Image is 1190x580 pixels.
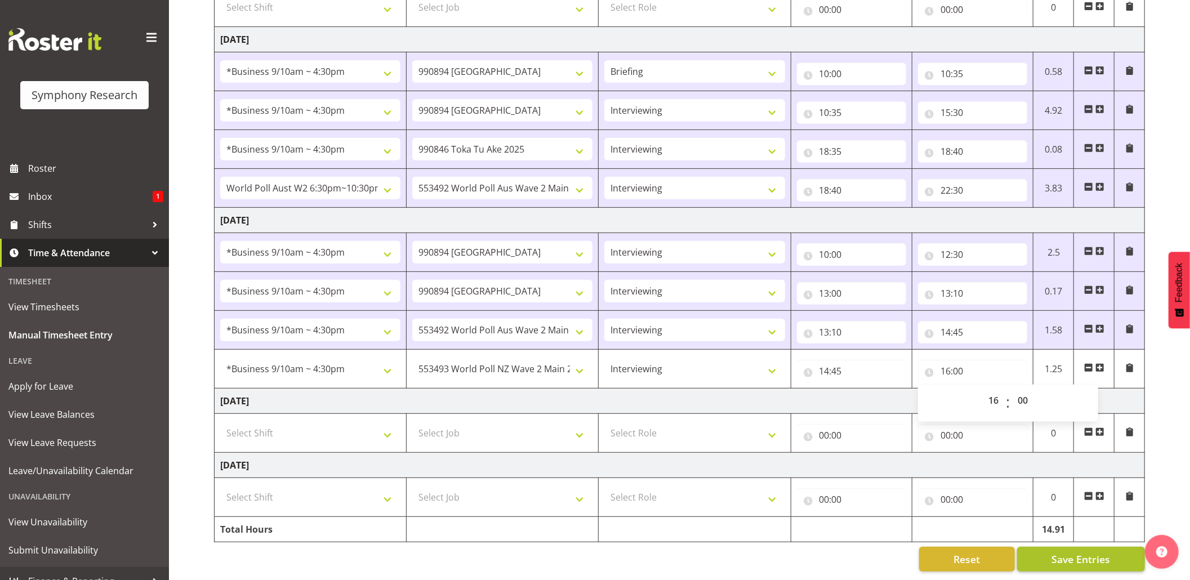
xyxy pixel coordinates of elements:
input: Click to select... [918,63,1027,85]
a: Manual Timesheet Entry [3,321,166,349]
input: Click to select... [797,360,906,382]
span: Reset [953,552,980,566]
div: Timesheet [3,270,166,293]
td: 1.58 [1033,311,1074,350]
a: View Timesheets [3,293,166,321]
td: 0.17 [1033,272,1074,311]
a: View Unavailability [3,508,166,536]
input: Click to select... [918,243,1027,266]
input: Click to select... [797,321,906,343]
input: Click to select... [918,282,1027,305]
input: Click to select... [797,488,906,511]
span: Time & Attendance [28,244,146,261]
span: Save Entries [1051,552,1110,566]
a: View Leave Balances [3,400,166,429]
td: 0.08 [1033,130,1074,169]
input: Click to select... [918,424,1027,447]
input: Click to select... [918,101,1027,124]
input: Click to select... [797,101,906,124]
span: View Leave Balances [8,406,161,423]
td: 0 [1033,414,1074,453]
td: [DATE] [215,389,1145,414]
a: Submit Unavailability [3,536,166,564]
span: Shifts [28,216,146,233]
td: 2.5 [1033,233,1074,272]
td: 14.91 [1033,517,1074,542]
span: Apply for Leave [8,378,161,395]
input: Click to select... [797,63,906,85]
input: Click to select... [918,179,1027,202]
button: Save Entries [1017,547,1145,572]
span: View Timesheets [8,298,161,315]
span: View Unavailability [8,514,161,530]
span: Roster [28,160,163,177]
button: Reset [919,547,1015,572]
input: Click to select... [918,360,1027,382]
td: 3.83 [1033,169,1074,208]
a: View Leave Requests [3,429,166,457]
span: : [1006,389,1010,417]
span: Leave/Unavailability Calendar [8,462,161,479]
input: Click to select... [918,321,1027,343]
input: Click to select... [797,140,906,163]
span: Manual Timesheet Entry [8,327,161,343]
div: Leave [3,349,166,372]
button: Feedback - Show survey [1169,252,1190,328]
input: Click to select... [918,488,1027,511]
td: 4.92 [1033,91,1074,130]
span: Feedback [1174,263,1184,302]
a: Leave/Unavailability Calendar [3,457,166,485]
input: Click to select... [797,243,906,266]
td: [DATE] [215,208,1145,233]
input: Click to select... [918,140,1027,163]
input: Click to select... [797,282,906,305]
input: Click to select... [797,179,906,202]
td: [DATE] [215,27,1145,52]
span: 1 [153,191,163,202]
a: Apply for Leave [3,372,166,400]
input: Click to select... [797,424,906,447]
img: help-xxl-2.png [1156,546,1167,557]
span: Inbox [28,188,153,205]
span: View Leave Requests [8,434,161,451]
td: Total Hours [215,517,407,542]
td: [DATE] [215,453,1145,478]
td: 1.25 [1033,350,1074,389]
div: Unavailability [3,485,166,508]
img: Rosterit website logo [8,28,101,51]
span: Submit Unavailability [8,542,161,559]
td: 0.58 [1033,52,1074,91]
td: 0 [1033,478,1074,517]
div: Symphony Research [32,87,137,104]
